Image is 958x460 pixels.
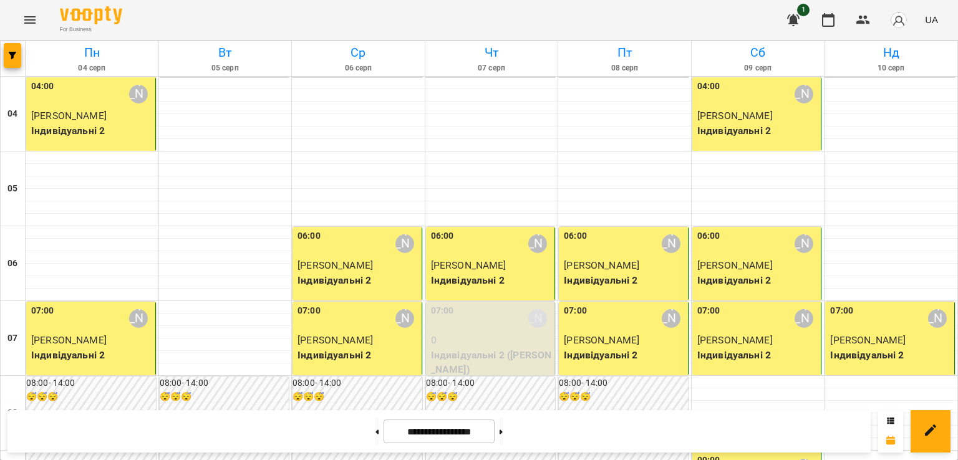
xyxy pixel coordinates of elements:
span: [PERSON_NAME] [31,334,107,346]
h6: 06 серп [294,62,423,74]
span: For Business [60,26,122,34]
img: avatar_s.png [890,11,907,29]
h6: Нд [826,43,956,62]
label: 04:00 [31,80,54,93]
h6: 08 серп [560,62,689,74]
label: 07:00 [697,304,720,318]
button: Menu [15,5,45,35]
span: [PERSON_NAME] [697,334,773,346]
span: [PERSON_NAME] [31,110,107,122]
h6: 06 [7,257,17,271]
p: Індивідуальні 2 [431,273,553,288]
h6: 10 серп [826,62,956,74]
label: 07:00 [298,304,321,318]
p: Індивідуальні 2 ([PERSON_NAME]) [431,348,553,377]
img: Voopty Logo [60,6,122,24]
div: Софія Брусова [662,234,680,253]
label: 06:00 [697,229,720,243]
h6: 09 серп [694,62,823,74]
span: [PERSON_NAME] [298,334,373,346]
h6: Вт [161,43,290,62]
h6: Ср [294,43,423,62]
label: 07:00 [31,304,54,318]
div: Софія Брусова [795,85,813,103]
h6: 08:00 - 14:00 [426,376,556,390]
h6: 05 серп [161,62,290,74]
div: Софія Брусова [928,309,947,328]
button: UA [920,8,943,31]
div: Софія Брусова [528,234,547,253]
span: [PERSON_NAME] [298,259,373,271]
h6: 😴😴😴 [160,390,289,404]
h6: 04 серп [27,62,157,74]
p: Індивідуальні 2 [697,273,819,288]
span: [PERSON_NAME] [564,334,639,346]
h6: 08:00 - 14:00 [293,376,422,390]
h6: 😴😴😴 [426,390,556,404]
h6: Сб [694,43,823,62]
p: Індивідуальні 2 [697,348,819,363]
div: Софія Брусова [129,309,148,328]
p: Індивідуальні 2 [31,123,153,138]
p: Індивідуальні 2 [298,348,419,363]
p: Індивідуальні 2 [564,273,685,288]
h6: 08:00 - 14:00 [160,376,289,390]
p: Індивідуальні 2 [298,273,419,288]
div: Софія Брусова [528,309,547,328]
label: 07:00 [431,304,454,318]
h6: 😴😴😴 [293,390,422,404]
p: Індивідуальні 2 [31,348,153,363]
label: 06:00 [564,229,587,243]
h6: 07 [7,332,17,345]
label: 07:00 [830,304,853,318]
div: Софія Брусова [395,309,414,328]
h6: 08:00 - 14:00 [26,376,156,390]
span: [PERSON_NAME] [431,259,506,271]
h6: Пн [27,43,157,62]
label: 04:00 [697,80,720,93]
h6: 07 серп [427,62,556,74]
h6: Пт [560,43,689,62]
label: 06:00 [298,229,321,243]
span: UA [925,13,938,26]
h6: 😴😴😴 [559,390,689,404]
label: 07:00 [564,304,587,318]
div: Софія Брусова [662,309,680,328]
h6: 04 [7,107,17,121]
div: Софія Брусова [795,309,813,328]
div: Софія Брусова [129,85,148,103]
span: [PERSON_NAME] [564,259,639,271]
h6: 05 [7,182,17,196]
span: 1 [797,4,810,16]
p: Індивідуальні 2 [830,348,952,363]
p: Індивідуальні 2 [564,348,685,363]
p: Індивідуальні 2 [697,123,819,138]
h6: 08:00 - 14:00 [559,376,689,390]
p: 0 [431,333,553,348]
span: [PERSON_NAME] [830,334,906,346]
div: Софія Брусова [795,234,813,253]
span: [PERSON_NAME] [697,259,773,271]
h6: Чт [427,43,556,62]
h6: 😴😴😴 [26,390,156,404]
label: 06:00 [431,229,454,243]
div: Софія Брусова [395,234,414,253]
span: [PERSON_NAME] [697,110,773,122]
